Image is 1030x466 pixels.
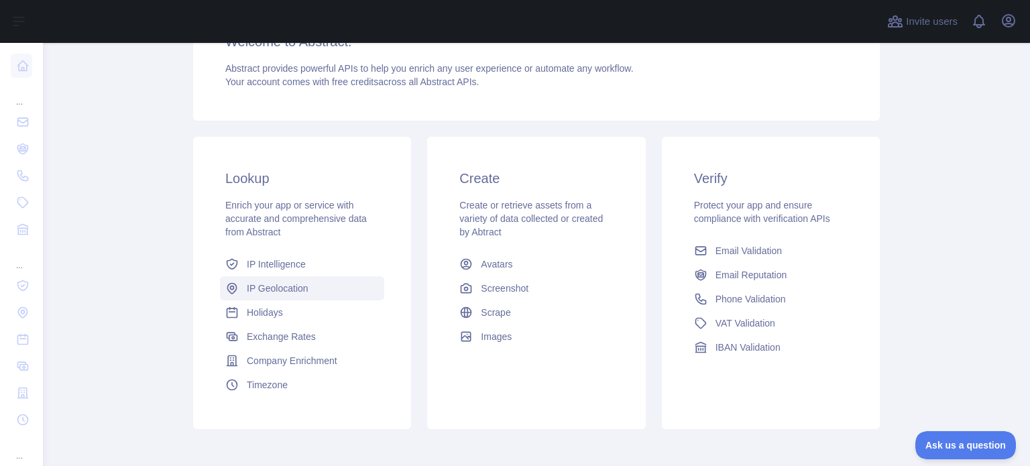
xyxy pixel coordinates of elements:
[481,330,512,343] span: Images
[332,76,378,87] span: free credits
[247,257,306,271] span: IP Intelligence
[454,325,618,349] a: Images
[689,263,853,287] a: Email Reputation
[220,252,384,276] a: IP Intelligence
[11,244,32,271] div: ...
[454,276,618,300] a: Screenshot
[225,63,634,74] span: Abstract provides powerful APIs to help you enrich any user experience or automate any workflow.
[481,257,512,271] span: Avatars
[694,169,848,188] h3: Verify
[220,276,384,300] a: IP Geolocation
[694,200,830,224] span: Protect your app and ensure compliance with verification APIs
[220,349,384,373] a: Company Enrichment
[481,282,528,295] span: Screenshot
[247,378,288,392] span: Timezone
[716,316,775,330] span: VAT Validation
[716,244,782,257] span: Email Validation
[11,80,32,107] div: ...
[689,287,853,311] a: Phone Validation
[220,325,384,349] a: Exchange Rates
[884,11,960,32] button: Invite users
[689,311,853,335] a: VAT Validation
[11,434,32,461] div: ...
[220,373,384,397] a: Timezone
[247,354,337,367] span: Company Enrichment
[689,335,853,359] a: IBAN Validation
[459,169,613,188] h3: Create
[225,200,367,237] span: Enrich your app or service with accurate and comprehensive data from Abstract
[716,341,781,354] span: IBAN Validation
[459,200,603,237] span: Create or retrieve assets from a variety of data collected or created by Abtract
[915,431,1017,459] iframe: Toggle Customer Support
[906,14,958,30] span: Invite users
[247,306,283,319] span: Holidays
[689,239,853,263] a: Email Validation
[716,292,786,306] span: Phone Validation
[247,330,316,343] span: Exchange Rates
[716,268,787,282] span: Email Reputation
[225,76,479,87] span: Your account comes with across all Abstract APIs.
[481,306,510,319] span: Scrape
[225,169,379,188] h3: Lookup
[247,282,308,295] span: IP Geolocation
[454,300,618,325] a: Scrape
[220,300,384,325] a: Holidays
[454,252,618,276] a: Avatars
